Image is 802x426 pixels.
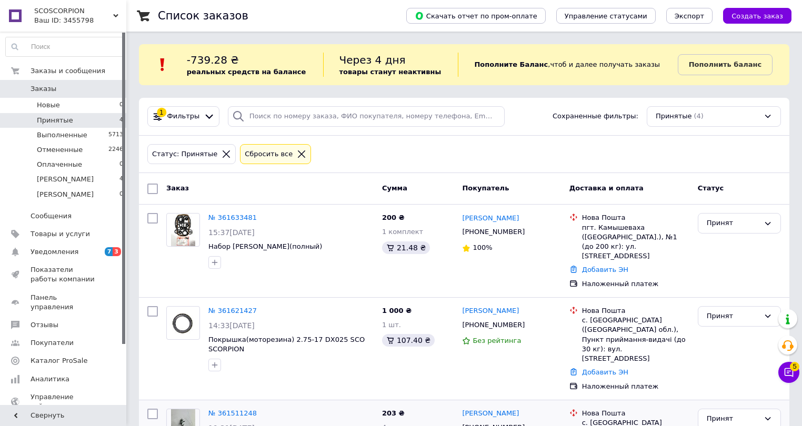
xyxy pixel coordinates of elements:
[698,184,724,192] span: Статус
[339,54,406,66] span: Через 4 дня
[119,190,123,199] span: 0
[228,106,505,127] input: Поиск по номеру заказа, ФИО покупателя, номеру телефона, Email, номеру накладной
[569,184,644,192] span: Доставка и оплата
[208,336,365,353] a: Покрышка(моторезина) 2.75-17 DX025 SCO SCORPION
[31,229,90,239] span: Товары и услуги
[37,160,82,169] span: Оплаченные
[462,214,519,224] a: [PERSON_NAME]
[34,16,126,25] div: Ваш ID: 3455798
[582,368,628,376] a: Добавить ЭН
[582,316,689,363] div: с. [GEOGRAPHIC_DATA] ([GEOGRAPHIC_DATA] обл.), Пункт приймання-видачі (до 30 кг): вул. [STREET_AD...
[778,362,799,383] button: Чат с покупателем5
[31,247,78,257] span: Уведомления
[150,149,219,160] div: Статус: Принятые
[187,54,239,66] span: -739.28 ₴
[208,307,257,315] a: № 361621427
[31,211,72,221] span: Сообщения
[108,145,123,155] span: 2246
[119,116,123,125] span: 4
[582,409,689,418] div: Нова Пошта
[582,223,689,261] div: пгт. Камышеваха ([GEOGRAPHIC_DATA].), №1 (до 200 кг): ул. [STREET_ADDRESS]
[582,306,689,316] div: Нова Пошта
[382,184,407,192] span: Сумма
[6,37,124,56] input: Поиск
[31,374,69,384] span: Аналитика
[678,54,773,75] a: Пополнить баланс
[790,360,799,369] span: 5
[462,184,509,192] span: Покупатель
[34,6,113,16] span: SCOSCORPION
[556,8,656,24] button: Управление статусами
[675,12,704,20] span: Экспорт
[119,175,123,184] span: 4
[167,312,199,334] img: Фото товару
[462,409,519,419] a: [PERSON_NAME]
[37,130,87,140] span: Выполненные
[382,334,435,347] div: 107.40 ₴
[462,306,519,316] a: [PERSON_NAME]
[689,60,761,68] b: Пополнить баланс
[339,68,442,76] b: товары станут неактивны
[158,9,248,22] h1: Список заказов
[37,100,60,110] span: Новые
[171,214,196,246] img: Фото товару
[460,225,527,239] div: [PHONE_NUMBER]
[707,413,759,424] div: Принят
[382,307,412,315] span: 1 000 ₴
[713,12,791,19] a: Создать заказ
[119,160,123,169] span: 0
[582,279,689,289] div: Наложенный платеж
[565,12,647,20] span: Управление статусами
[166,184,189,192] span: Заказ
[108,130,123,140] span: 5713
[167,111,200,121] span: Фильтры
[208,242,322,250] a: Набор [PERSON_NAME](полный)
[382,241,430,254] div: 21.48 ₴
[208,321,255,330] span: 14:33[DATE]
[37,145,83,155] span: Отмененные
[460,318,527,332] div: [PHONE_NUMBER]
[119,100,123,110] span: 0
[382,321,401,329] span: 1 шт.
[382,409,405,417] span: 203 ₴
[382,228,423,236] span: 1 комплект
[208,409,257,417] a: № 361511248
[31,265,97,284] span: Показатели работы компании
[582,266,628,273] a: Добавить ЭН
[656,111,692,121] span: Принятые
[31,66,105,76] span: Заказы и сообщения
[473,244,492,251] span: 100%
[31,356,87,366] span: Каталог ProSale
[243,149,295,160] div: Сбросить все
[707,311,759,322] div: Принят
[31,293,97,312] span: Панель управления
[155,57,171,73] img: :exclamation:
[208,214,257,221] a: № 361633481
[105,247,113,256] span: 7
[553,111,638,121] span: Сохраненные фильтры:
[37,190,94,199] span: [PERSON_NAME]
[37,116,73,125] span: Принятые
[473,337,521,344] span: Без рейтинга
[187,68,306,76] b: реальных средств на балансе
[31,392,97,411] span: Управление сайтом
[382,214,405,221] span: 200 ₴
[707,218,759,229] div: Принят
[37,175,94,184] span: [PERSON_NAME]
[31,84,56,94] span: Заказы
[731,12,783,20] span: Создать заказ
[208,228,255,237] span: 15:37[DATE]
[458,53,677,77] div: , чтоб и далее получать заказы
[166,306,200,340] a: Фото товару
[582,213,689,222] div: Нова Пошта
[723,8,791,24] button: Создать заказ
[157,108,166,117] div: 1
[166,213,200,247] a: Фото товару
[666,8,713,24] button: Экспорт
[474,60,548,68] b: Пополните Баланс
[694,112,704,120] span: (4)
[113,247,121,256] span: 3
[415,11,537,21] span: Скачать отчет по пром-оплате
